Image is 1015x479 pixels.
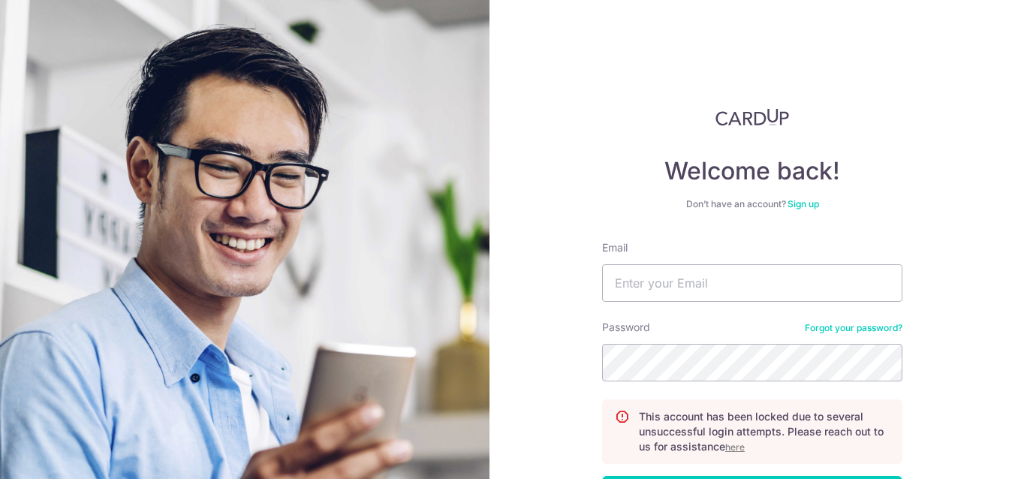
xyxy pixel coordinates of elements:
[788,198,819,209] a: Sign up
[602,240,628,255] label: Email
[602,264,902,302] input: Enter your Email
[602,198,902,210] div: Don’t have an account?
[602,156,902,186] h4: Welcome back!
[602,320,650,335] label: Password
[715,108,789,126] img: CardUp Logo
[805,322,902,334] a: Forgot your password?
[639,409,890,454] p: This account has been locked due to several unsuccessful login attempts. Please reach out to us f...
[725,441,745,453] a: here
